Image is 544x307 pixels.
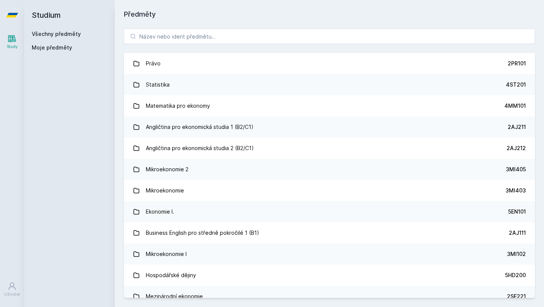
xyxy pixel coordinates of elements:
[124,201,535,222] a: Ekonomie I. 5EN101
[146,77,170,92] div: Statistika
[146,289,203,304] div: Mezinárodní ekonomie
[124,138,535,159] a: Angličtina pro ekonomická studia 2 (B2/C1) 2AJ212
[124,286,535,307] a: Mezinárodní ekonomie 2SE221
[506,81,526,88] div: 4ST201
[124,159,535,180] a: Mikroekonomie 2 3MI405
[504,102,526,110] div: 4MM101
[146,225,259,240] div: Business English pro středně pokročilé 1 (B1)
[508,208,526,216] div: 5EN101
[124,29,535,44] input: Název nebo ident předmětu…
[32,31,81,37] a: Všechny předměty
[146,162,189,177] div: Mikroekonomie 2
[146,268,196,283] div: Hospodářské dějiny
[124,74,535,95] a: Statistika 4ST201
[505,271,526,279] div: 5HD200
[2,278,23,301] a: Uživatel
[124,180,535,201] a: Mikroekonomie 3MI403
[506,166,526,173] div: 3MI405
[146,98,210,113] div: Matematika pro ekonomy
[146,204,174,219] div: Ekonomie I.
[124,9,535,20] h1: Předměty
[7,44,18,50] div: Study
[507,250,526,258] div: 3MI102
[507,293,526,300] div: 2SE221
[146,56,161,71] div: Právo
[32,44,72,51] span: Moje předměty
[124,222,535,243] a: Business English pro středně pokročilé 1 (B1) 2AJ111
[4,291,20,297] div: Uživatel
[146,247,187,262] div: Mikroekonomie I
[124,243,535,265] a: Mikroekonomie I 3MI102
[124,116,535,138] a: Angličtina pro ekonomická studia 1 (B2/C1) 2AJ211
[2,30,23,53] a: Study
[146,183,184,198] div: Mikroekonomie
[146,119,253,135] div: Angličtina pro ekonomická studia 1 (B2/C1)
[505,187,526,194] div: 3MI403
[146,141,254,156] div: Angličtina pro ekonomická studia 2 (B2/C1)
[508,123,526,131] div: 2AJ211
[124,53,535,74] a: Právo 2PR101
[124,95,535,116] a: Matematika pro ekonomy 4MM101
[509,229,526,237] div: 2AJ111
[508,60,526,67] div: 2PR101
[124,265,535,286] a: Hospodářské dějiny 5HD200
[507,144,526,152] div: 2AJ212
